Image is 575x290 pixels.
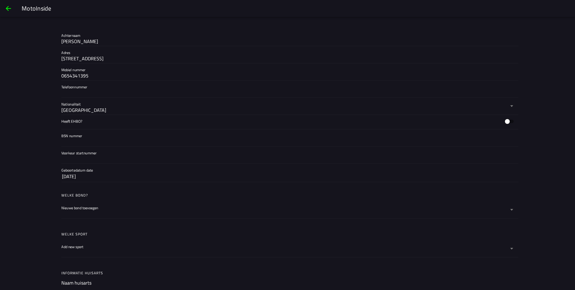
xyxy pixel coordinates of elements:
[61,72,514,79] input: Mobiel nummer
[61,138,514,145] input: BSN nummer
[61,270,518,276] ion-label: Informatie huisarts
[61,232,518,237] ion-label: Welke sport
[16,4,575,13] ion-title: MotoInside
[61,89,514,96] input: Telefoonnummer
[61,38,514,45] input: Achternaam
[61,55,514,62] input: Adres
[61,193,518,198] ion-label: Welke bond?
[61,155,514,162] input: Voorkeur startnummer
[61,114,514,128] ion-toggle: Heeft EHBO?
[61,167,401,173] ion-label: Geboortedatum date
